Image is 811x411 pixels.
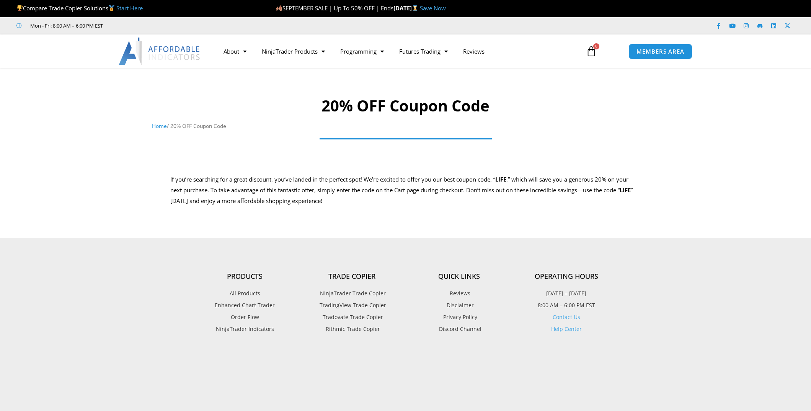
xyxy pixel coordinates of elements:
[393,4,420,12] strong: [DATE]
[191,312,299,322] a: Order Flow
[16,4,143,12] span: Compare Trade Copier Solutions
[574,40,608,62] a: 0
[216,324,274,334] span: NinjaTrader Indicators
[513,288,620,298] p: [DATE] – [DATE]
[254,43,333,60] a: NinjaTrader Products
[170,174,641,206] p: If you’re searching for a great discount, you’ve landed in the perfect spot! We’re excited to off...
[636,49,684,54] span: MEMBERS AREA
[152,121,659,131] nav: Breadcrumb
[191,272,299,281] h4: Products
[513,300,620,310] p: 8:00 AM – 6:00 PM EST
[216,43,254,60] a: About
[299,300,406,310] a: TradingView Trade Copier
[455,43,492,60] a: Reviews
[324,324,380,334] span: Rithmic Trade Copier
[333,43,392,60] a: Programming
[620,186,631,194] strong: LIFE
[191,288,299,298] a: All Products
[191,324,299,334] a: NinjaTrader Indicators
[230,288,260,298] span: All Products
[513,272,620,281] h4: Operating Hours
[215,300,275,310] span: Enhanced Chart Trader
[392,43,455,60] a: Futures Trading
[231,312,259,322] span: Order Flow
[406,272,513,281] h4: Quick Links
[551,325,582,332] a: Help Center
[406,288,513,298] a: Reviews
[109,5,114,11] img: 🥇
[299,272,406,281] h4: Trade Copier
[116,4,143,12] a: Start Here
[321,312,383,322] span: Tradovate Trade Copier
[318,300,386,310] span: TradingView Trade Copier
[299,288,406,298] a: NinjaTrader Trade Copier
[152,95,659,116] h1: 20% OFF Coupon Code
[276,5,282,11] img: 🍂
[152,122,167,129] a: Home
[420,4,446,12] a: Save Now
[593,43,599,49] span: 0
[553,313,580,321] a: Contact Us
[448,288,470,298] span: Reviews
[191,300,299,310] a: Enhanced Chart Trader
[216,43,577,60] nav: Menu
[299,312,406,322] a: Tradovate Trade Copier
[17,5,23,11] img: 🏆
[191,351,620,405] iframe: Customer reviews powered by Trustpilot
[412,5,418,11] img: ⌛
[445,300,474,310] span: Disclaimer
[119,38,201,65] img: LogoAI | Affordable Indicators – NinjaTrader
[318,288,386,298] span: NinjaTrader Trade Copier
[441,312,477,322] span: Privacy Policy
[114,22,228,29] iframe: Customer reviews powered by Trustpilot
[406,300,513,310] a: Disclaimer
[495,175,506,183] strong: LIFE
[28,21,103,30] span: Mon - Fri: 8:00 AM – 6:00 PM EST
[437,324,481,334] span: Discord Channel
[628,44,692,59] a: MEMBERS AREA
[406,312,513,322] a: Privacy Policy
[276,4,393,12] span: SEPTEMBER SALE | Up To 50% OFF | Ends
[299,324,406,334] a: Rithmic Trade Copier
[406,324,513,334] a: Discord Channel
